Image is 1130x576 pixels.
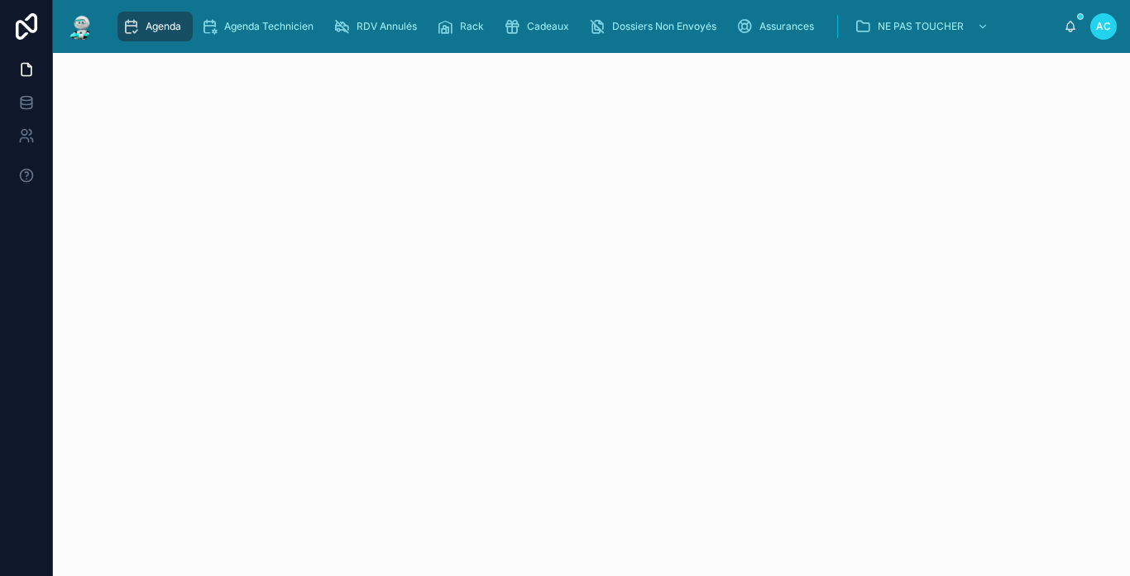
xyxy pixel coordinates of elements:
a: Dossiers Non Envoyés [584,12,728,41]
img: App logo [66,13,96,40]
span: Rack [460,20,484,33]
span: AC [1096,20,1111,33]
span: Cadeaux [527,20,569,33]
span: Dossiers Non Envoyés [612,20,716,33]
a: Agenda Technicien [196,12,325,41]
span: RDV Annulés [357,20,417,33]
span: Agenda [146,20,181,33]
span: Assurances [759,20,814,33]
a: Rack [432,12,496,41]
a: Agenda [117,12,193,41]
a: NE PAS TOUCHER [850,12,997,41]
span: NE PAS TOUCHER [878,20,964,33]
a: RDV Annulés [328,12,429,41]
a: Assurances [731,12,826,41]
a: Cadeaux [499,12,581,41]
div: scrollable content [109,8,1064,45]
span: Agenda Technicien [224,20,314,33]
